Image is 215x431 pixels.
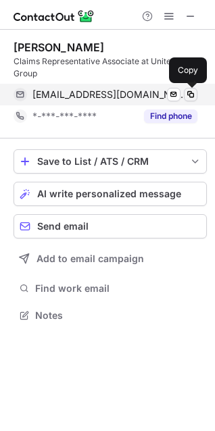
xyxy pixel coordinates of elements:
span: Send email [37,221,89,232]
button: Notes [14,306,207,325]
button: Find work email [14,279,207,298]
div: Claims Representative Associate at UnitedHealth Group [14,55,207,80]
button: Add to email campaign [14,247,207,271]
button: Send email [14,214,207,238]
span: Notes [35,309,201,322]
span: [EMAIL_ADDRESS][DOMAIN_NAME] [32,88,187,101]
div: [PERSON_NAME] [14,41,104,54]
div: Save to List / ATS / CRM [37,156,183,167]
img: ContactOut v5.3.10 [14,8,95,24]
button: AI write personalized message [14,182,207,206]
button: Reveal Button [144,109,197,123]
span: Find work email [35,282,201,295]
button: save-profile-one-click [14,149,207,174]
span: AI write personalized message [37,188,181,199]
span: Add to email campaign [37,253,144,264]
